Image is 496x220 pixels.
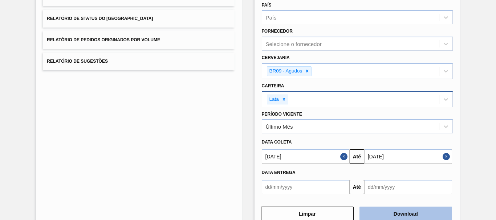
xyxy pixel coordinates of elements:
[266,124,293,130] div: Último Mês
[267,95,280,104] div: Lata
[262,3,272,8] label: País
[47,37,160,42] span: Relatório de Pedidos Originados por Volume
[364,180,452,194] input: dd/mm/yyyy
[262,140,292,145] span: Data coleta
[350,149,364,164] button: Até
[43,31,234,49] button: Relatório de Pedidos Originados por Volume
[262,29,293,34] label: Fornecedor
[350,180,364,194] button: Até
[262,170,296,175] span: Data Entrega
[266,14,277,21] div: País
[340,149,350,164] button: Close
[47,16,153,21] span: Relatório de Status do [GEOGRAPHIC_DATA]
[266,41,322,47] div: Selecione o fornecedor
[262,180,350,194] input: dd/mm/yyyy
[262,112,302,117] label: Período Vigente
[262,83,284,88] label: Carteira
[43,53,234,70] button: Relatório de Sugestões
[364,149,452,164] input: dd/mm/yyyy
[267,67,304,76] div: BR09 - Agudos
[43,10,234,28] button: Relatório de Status do [GEOGRAPHIC_DATA]
[262,149,350,164] input: dd/mm/yyyy
[262,55,290,60] label: Cervejaria
[47,59,108,64] span: Relatório de Sugestões
[443,149,452,164] button: Close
